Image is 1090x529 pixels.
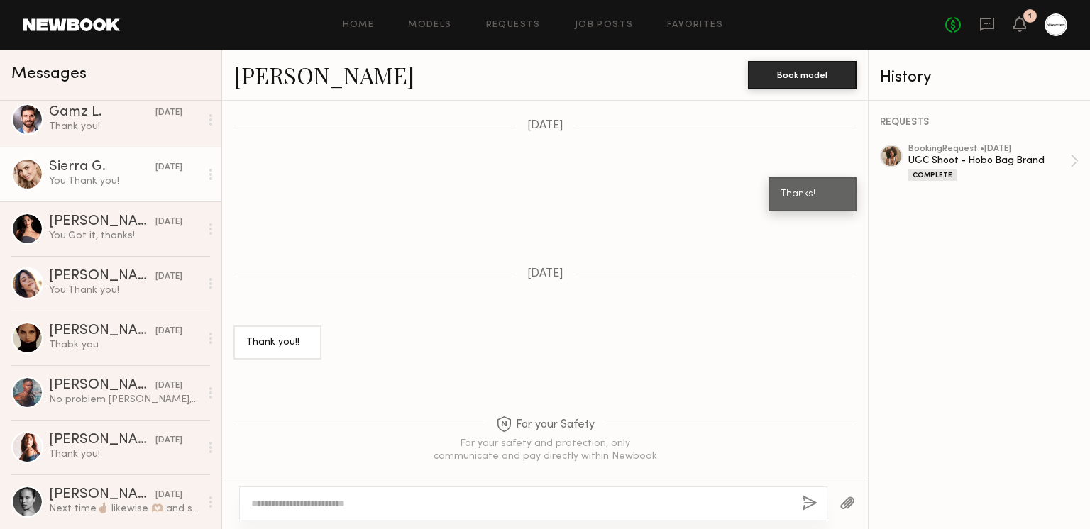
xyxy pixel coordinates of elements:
[155,379,182,393] div: [DATE]
[49,120,200,133] div: Thank you!
[246,335,309,351] div: Thank you!!
[155,434,182,447] div: [DATE]
[343,21,375,30] a: Home
[49,393,200,406] div: No problem [PERSON_NAME], I had a great time working with you and the crew!
[49,284,200,297] div: You: Thank you!
[527,120,563,132] span: [DATE]
[49,269,155,284] div: [PERSON_NAME]
[155,325,182,338] div: [DATE]
[233,60,414,90] a: [PERSON_NAME]
[527,268,563,280] span: [DATE]
[408,21,451,30] a: Models
[155,270,182,284] div: [DATE]
[155,161,182,174] div: [DATE]
[155,106,182,120] div: [DATE]
[908,154,1070,167] div: UGC Shoot - Hobo Bag Brand
[49,229,200,243] div: You: Got it, thanks!
[49,433,155,447] div: [PERSON_NAME]
[496,416,595,434] span: For your Safety
[880,118,1079,128] div: REQUESTS
[748,61,857,89] button: Book model
[49,502,200,516] div: Next time🤞🏽 likewise 🫶🏽 and sorry for the inconvenience.
[49,160,155,174] div: Sierra G.
[49,447,200,461] div: Thank you!
[11,66,87,82] span: Messages
[880,69,1079,86] div: History
[748,68,857,80] a: Book model
[49,379,155,393] div: [PERSON_NAME]
[49,215,155,229] div: [PERSON_NAME]
[908,145,1079,181] a: bookingRequest •[DATE]UGC Shoot - Hobo Bag BrandComplete
[155,489,182,502] div: [DATE]
[486,21,541,30] a: Requests
[908,145,1070,154] div: booking Request • [DATE]
[667,21,723,30] a: Favorites
[431,438,659,463] div: For your safety and protection, only communicate and pay directly within Newbook
[49,488,155,502] div: [PERSON_NAME]
[575,21,634,30] a: Job Posts
[908,169,957,181] div: Complete
[49,174,200,188] div: You: Thank you!
[155,216,182,229] div: [DATE]
[49,324,155,338] div: [PERSON_NAME]
[49,106,155,120] div: Gamz L.
[1028,13,1032,21] div: 1
[49,338,200,352] div: Thabk you
[781,186,844,203] div: Thanks!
